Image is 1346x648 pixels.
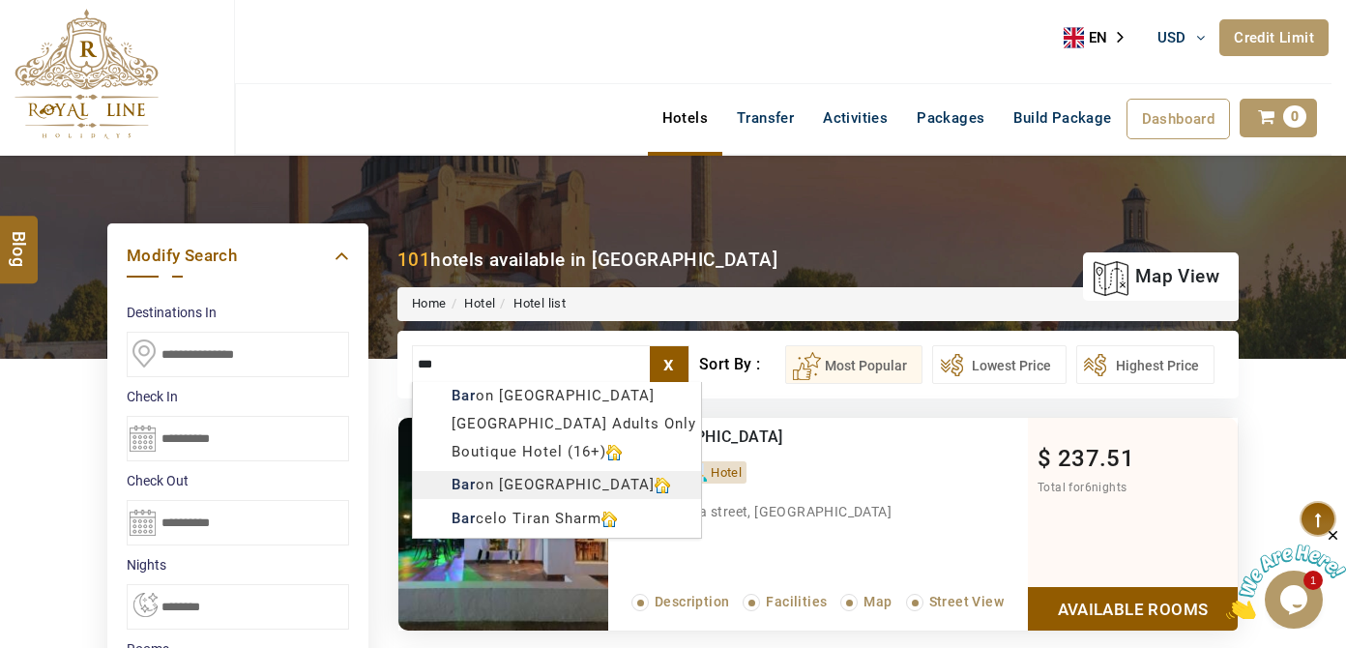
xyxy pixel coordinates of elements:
[1085,481,1092,494] span: 6
[1038,445,1051,472] span: $
[1076,345,1214,384] button: Highest Price
[601,512,617,527] img: hotelicon.PNG
[699,345,785,384] div: Sort By :
[932,345,1067,384] button: Lowest Price
[1064,23,1137,52] div: Language
[413,471,701,499] div: on [GEOGRAPHIC_DATA]
[397,247,777,273] div: hotels available in [GEOGRAPHIC_DATA]
[1219,19,1329,56] a: Credit Limit
[808,99,902,137] a: Activities
[648,99,722,137] a: Hotels
[1157,29,1186,46] span: USD
[863,594,892,609] span: Map
[127,471,349,490] label: Check Out
[452,510,476,527] b: Bar
[7,231,32,248] span: Blog
[655,594,729,609] span: Description
[1064,23,1137,52] aside: Language selected: English
[452,387,476,404] b: Bar
[1240,99,1317,137] a: 0
[1283,105,1306,128] span: 0
[413,505,701,533] div: celo Tiran Sharm
[1028,587,1238,631] a: Show Rooms
[1038,481,1127,494] span: Total for nights
[127,303,349,322] label: Destinations In
[648,504,892,519] span: Elferosya street, [GEOGRAPHIC_DATA]
[413,382,701,466] div: on [GEOGRAPHIC_DATA] [GEOGRAPHIC_DATA] Adults Only Boutique Hotel (16+)
[711,465,742,480] span: Hotel
[1064,23,1137,52] a: EN
[495,295,566,313] li: Hotel list
[628,427,948,447] div: Badawia Sharm Resort
[1093,255,1219,298] a: map view
[127,555,349,574] label: nights
[1142,110,1215,128] span: Dashboard
[902,99,999,137] a: Packages
[398,418,608,631] img: e5406994d2703a205cf4c5a33fac190e770e4b3e.jpeg
[650,346,688,383] label: x
[412,296,447,310] a: Home
[655,478,670,493] img: hotelicon.PNG
[929,594,1004,609] span: Street View
[785,345,922,384] button: Most Popular
[999,99,1126,137] a: Build Package
[1226,527,1346,619] iframe: chat widget
[766,594,827,609] span: Facilities
[15,9,159,139] img: The Royal Line Holidays
[127,387,349,406] label: Check In
[452,476,476,493] b: Bar
[464,296,495,310] a: Hotel
[606,445,622,460] img: hotelicon.PNG
[1058,445,1134,472] span: 237.51
[628,427,783,446] a: [GEOGRAPHIC_DATA]
[127,243,349,269] a: Modify Search
[722,99,808,137] a: Transfer
[397,249,430,271] b: 101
